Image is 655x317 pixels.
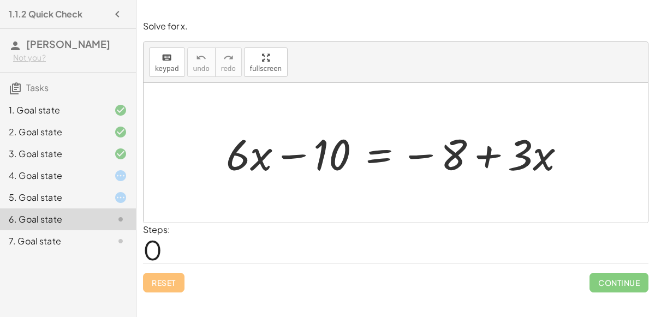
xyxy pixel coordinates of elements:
span: redo [221,65,236,73]
button: undoundo [187,47,216,77]
span: keypad [155,65,179,73]
div: 1. Goal state [9,104,97,117]
i: Task finished and correct. [114,125,127,139]
div: Not you? [13,52,127,63]
i: Task finished and correct. [114,147,127,160]
div: 5. Goal state [9,191,97,204]
div: 7. Goal state [9,235,97,248]
div: 6. Goal state [9,213,97,226]
button: redoredo [215,47,242,77]
span: fullscreen [250,65,282,73]
button: keyboardkeypad [149,47,185,77]
span: undo [193,65,210,73]
div: 2. Goal state [9,125,97,139]
label: Steps: [143,224,170,235]
span: [PERSON_NAME] [26,38,110,50]
span: Tasks [26,82,49,93]
i: undo [196,51,206,64]
i: Task not started. [114,213,127,226]
h4: 1.1.2 Quick Check [9,8,82,21]
div: 4. Goal state [9,169,97,182]
i: redo [223,51,234,64]
i: keyboard [162,51,172,64]
p: Solve for x. [143,20,648,33]
i: Task finished and correct. [114,104,127,117]
i: Task started. [114,169,127,182]
i: Task not started. [114,235,127,248]
span: 0 [143,233,162,266]
i: Task started. [114,191,127,204]
div: 3. Goal state [9,147,97,160]
button: fullscreen [244,47,288,77]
